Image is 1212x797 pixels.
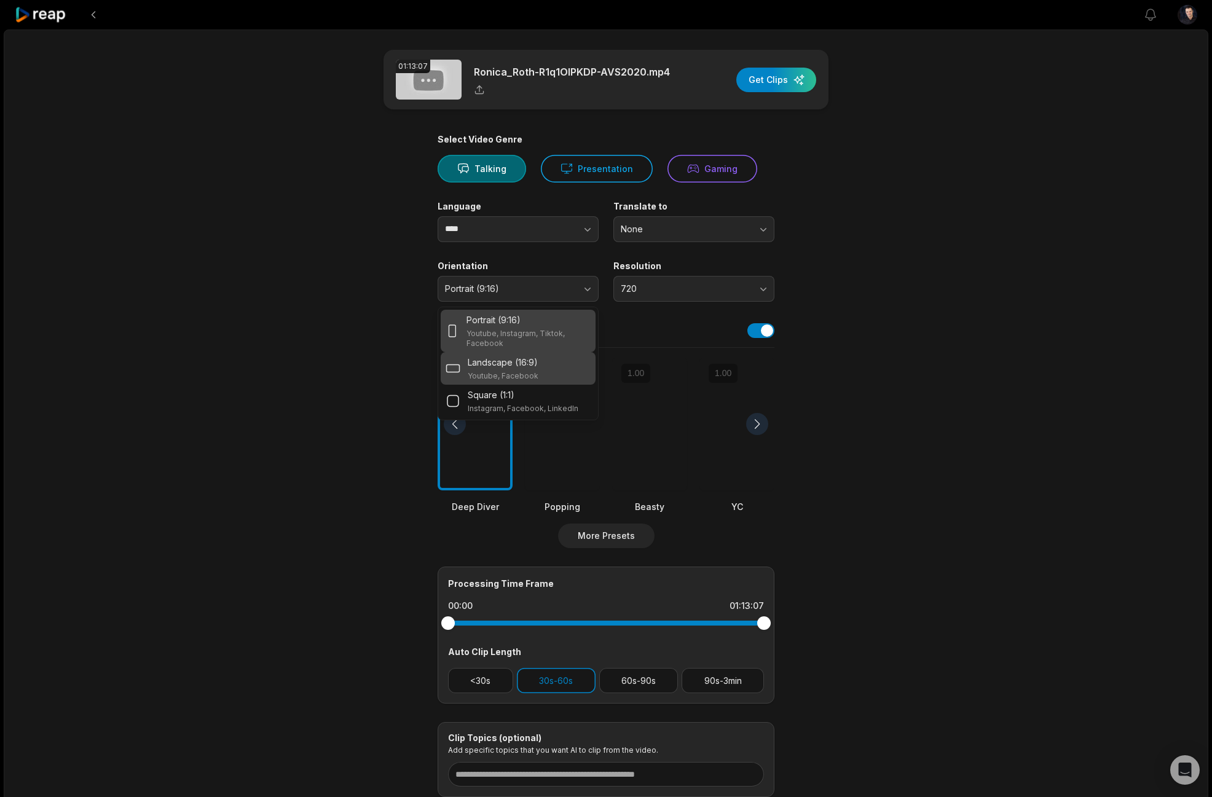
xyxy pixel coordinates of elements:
[541,155,653,183] button: Presentation
[468,388,514,401] p: Square (1:1)
[438,307,599,420] div: Portrait (9:16)
[448,745,764,755] p: Add specific topics that you want AI to clip from the video.
[445,283,574,294] span: Portrait (9:16)
[525,500,600,513] div: Popping
[613,201,774,212] label: Translate to
[466,313,521,326] p: Portrait (9:16)
[667,155,757,183] button: Gaming
[438,276,599,302] button: Portrait (9:16)
[468,356,538,369] p: Landscape (16:9)
[736,68,816,92] button: Get Clips
[621,224,750,235] span: None
[438,201,599,212] label: Language
[621,283,750,294] span: 720
[599,668,679,693] button: 60s-90s
[730,600,764,612] div: 01:13:07
[613,216,774,242] button: None
[448,645,764,658] div: Auto Clip Length
[448,577,764,590] div: Processing Time Frame
[613,261,774,272] label: Resolution
[448,600,473,612] div: 00:00
[612,500,687,513] div: Beasty
[517,668,596,693] button: 30s-60s
[438,500,513,513] div: Deep Diver
[448,732,764,744] div: Clip Topics (optional)
[699,500,774,513] div: YC
[682,668,764,693] button: 90s-3min
[438,155,526,183] button: Talking
[468,404,578,414] p: Instagram, Facebook, LinkedIn
[438,134,774,145] div: Select Video Genre
[448,668,513,693] button: <30s
[558,524,655,548] button: More Presets
[396,60,430,73] div: 01:13:07
[474,65,670,79] p: Ronica_Roth-R1q1OlPKDP-AVS2020.mp4
[438,261,599,272] label: Orientation
[466,329,591,348] p: Youtube, Instagram, Tiktok, Facebook
[468,371,538,381] p: Youtube, Facebook
[613,276,774,302] button: 720
[1170,755,1200,785] div: Open Intercom Messenger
